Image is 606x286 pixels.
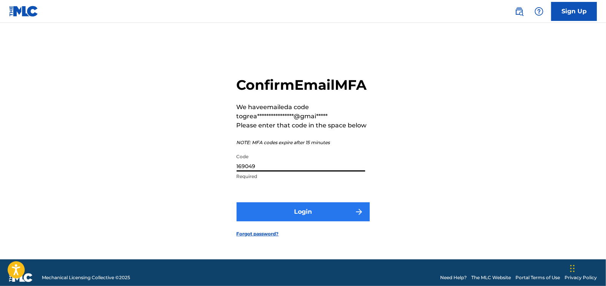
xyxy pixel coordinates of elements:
h2: Confirm Email MFA [237,76,370,94]
div: Help [531,4,547,19]
iframe: Chat Widget [568,249,606,286]
p: Required [237,173,365,180]
p: NOTE: MFA codes expire after 15 minutes [237,139,370,146]
a: Portal Terms of Use [515,274,560,281]
img: MLC Logo [9,6,38,17]
a: Forgot password? [237,230,279,237]
p: Please enter that code in the space below [237,121,370,130]
a: Need Help? [440,274,467,281]
img: logo [9,273,33,282]
span: Mechanical Licensing Collective © 2025 [42,274,130,281]
button: Login [237,202,370,221]
a: Privacy Policy [565,274,597,281]
img: search [515,7,524,16]
img: help [534,7,544,16]
a: Public Search [512,4,527,19]
img: f7272a7cc735f4ea7f67.svg [355,207,364,216]
a: Sign Up [551,2,597,21]
a: The MLC Website [471,274,511,281]
div: Drag [570,257,575,280]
